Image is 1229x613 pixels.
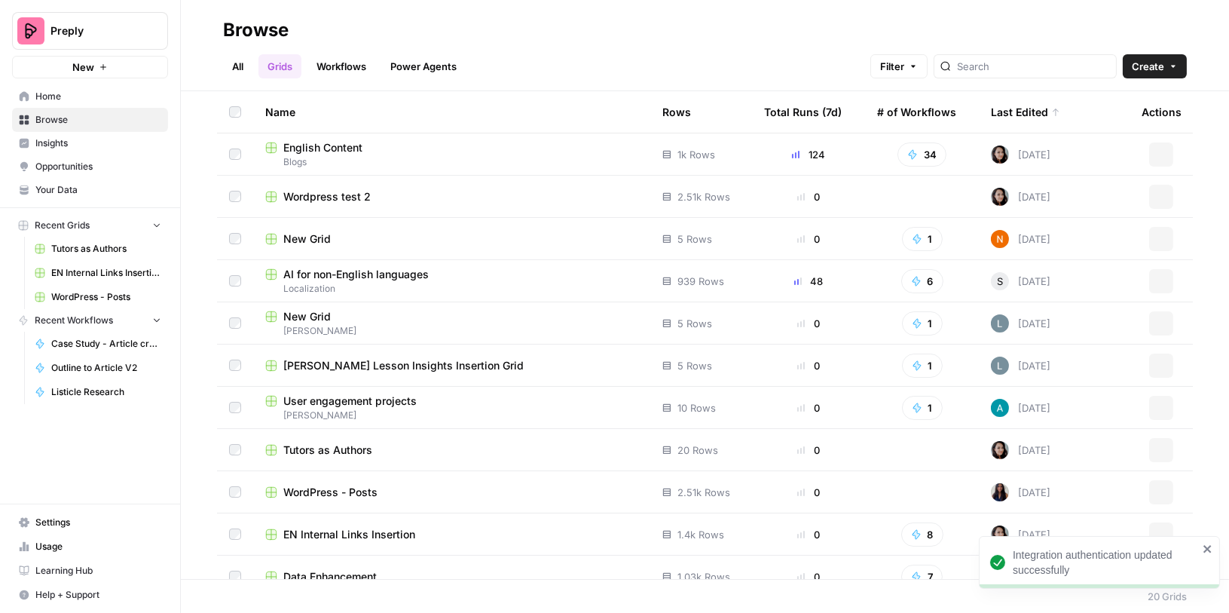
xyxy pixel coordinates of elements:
[258,54,301,78] a: Grids
[265,443,638,458] a: Tutors as Authors
[991,357,1009,375] img: lv9aeu8m5xbjlu53qhb6bdsmtbjy
[265,394,638,422] a: User engagement projects[PERSON_NAME]
[265,231,638,247] a: New Grid
[12,559,168,583] a: Learning Hub
[677,316,712,331] span: 5 Rows
[265,91,638,133] div: Name
[307,54,375,78] a: Workflows
[265,409,638,422] span: [PERSON_NAME]
[223,54,252,78] a: All
[265,189,638,204] a: Wordpress test 2
[902,311,943,336] button: 1
[50,23,142,38] span: Preply
[35,113,161,127] span: Browse
[677,527,724,542] span: 1.4k Rows
[283,569,377,584] span: Data Enhancement
[764,316,853,331] div: 0
[677,147,715,162] span: 1k Rows
[991,146,1050,164] div: [DATE]
[870,54,928,78] button: Filter
[764,274,853,289] div: 48
[265,324,638,338] span: [PERSON_NAME]
[51,290,161,304] span: WordPress - Posts
[35,160,161,173] span: Opportunities
[283,527,415,542] span: EN Internal Links Insertion
[677,274,724,289] span: 939 Rows
[265,358,638,373] a: [PERSON_NAME] Lesson Insights Insertion Grid
[35,219,90,232] span: Recent Grids
[677,443,718,458] span: 20 Rows
[764,91,842,133] div: Total Runs (7d)
[877,91,956,133] div: # of Workflows
[991,272,1050,290] div: [DATE]
[12,510,168,535] a: Settings
[902,354,943,378] button: 1
[880,59,904,74] span: Filter
[991,146,1009,164] img: 0od0somutai3rosqwdkhgswflu93
[991,483,1050,501] div: [DATE]
[12,108,168,132] a: Browse
[902,227,943,251] button: 1
[1132,59,1164,74] span: Create
[12,309,168,332] button: Recent Workflows
[283,267,429,282] span: AI for non-English languages
[51,385,161,399] span: Listicle Research
[764,358,853,373] div: 0
[764,147,853,162] div: 124
[283,140,362,155] span: English Content
[12,214,168,237] button: Recent Grids
[17,17,44,44] img: Preply Logo
[991,399,1050,417] div: [DATE]
[51,266,161,280] span: EN Internal Links Insertion
[265,267,638,296] a: AI for non-English languagesLocalization
[991,483,1009,501] img: rox323kbkgutb4wcij4krxobkpon
[902,396,943,420] button: 1
[51,361,161,375] span: Outline to Article V2
[12,56,168,78] button: New
[1013,547,1198,578] div: Integration authentication updated successfully
[35,516,161,529] span: Settings
[991,230,1009,248] img: c37vr20y5fudypip844bb0rvyfb7
[764,443,853,458] div: 0
[283,485,378,500] span: WordPress - Posts
[1123,54,1187,78] button: Create
[677,485,730,500] span: 2.51k Rows
[1148,589,1187,604] div: 20 Grids
[283,358,524,373] span: [PERSON_NAME] Lesson Insights Insertion Grid
[12,535,168,559] a: Usage
[12,12,168,50] button: Workspace: Preply
[283,309,331,324] span: New Grid
[957,59,1110,74] input: Search
[381,54,466,78] a: Power Agents
[677,358,712,373] span: 5 Rows
[991,230,1050,248] div: [DATE]
[677,231,712,247] span: 5 Rows
[901,565,943,589] button: 7
[12,84,168,109] a: Home
[897,143,946,167] button: 34
[35,564,161,578] span: Learning Hub
[35,588,161,602] span: Help + Support
[223,18,289,42] div: Browse
[265,527,638,542] a: EN Internal Links Insertion
[764,527,853,542] div: 0
[12,178,168,202] a: Your Data
[28,237,168,261] a: Tutors as Authors
[283,189,371,204] span: Wordpress test 2
[764,485,853,500] div: 0
[991,399,1009,417] img: 48p1dlxc26vy6gc5e5xg6nwbe9bs
[72,60,94,75] span: New
[265,282,638,296] span: Localization
[991,188,1050,206] div: [DATE]
[991,441,1009,459] img: 0od0somutai3rosqwdkhgswflu93
[35,90,161,103] span: Home
[764,231,853,247] div: 0
[265,155,638,169] span: Blogs
[991,441,1050,459] div: [DATE]
[991,357,1050,375] div: [DATE]
[991,314,1009,333] img: lv9aeu8m5xbjlu53qhb6bdsmtbjy
[283,443,372,458] span: Tutors as Authors
[35,183,161,197] span: Your Data
[35,136,161,150] span: Insights
[991,526,1050,544] div: [DATE]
